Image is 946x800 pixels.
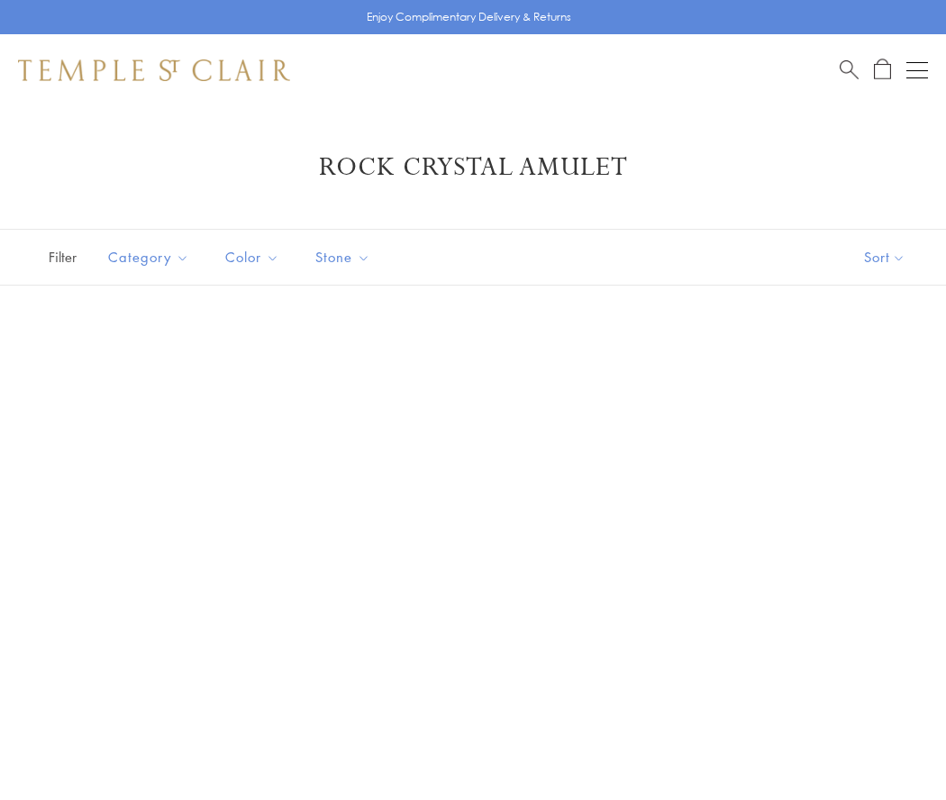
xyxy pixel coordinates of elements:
[874,59,891,81] a: Open Shopping Bag
[306,246,384,268] span: Stone
[367,8,571,26] p: Enjoy Complimentary Delivery & Returns
[840,59,859,81] a: Search
[45,151,901,184] h1: Rock Crystal Amulet
[99,246,203,268] span: Category
[212,237,293,277] button: Color
[18,59,290,81] img: Temple St. Clair
[95,237,203,277] button: Category
[906,59,928,81] button: Open navigation
[216,246,293,268] span: Color
[302,237,384,277] button: Stone
[823,230,946,285] button: Show sort by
